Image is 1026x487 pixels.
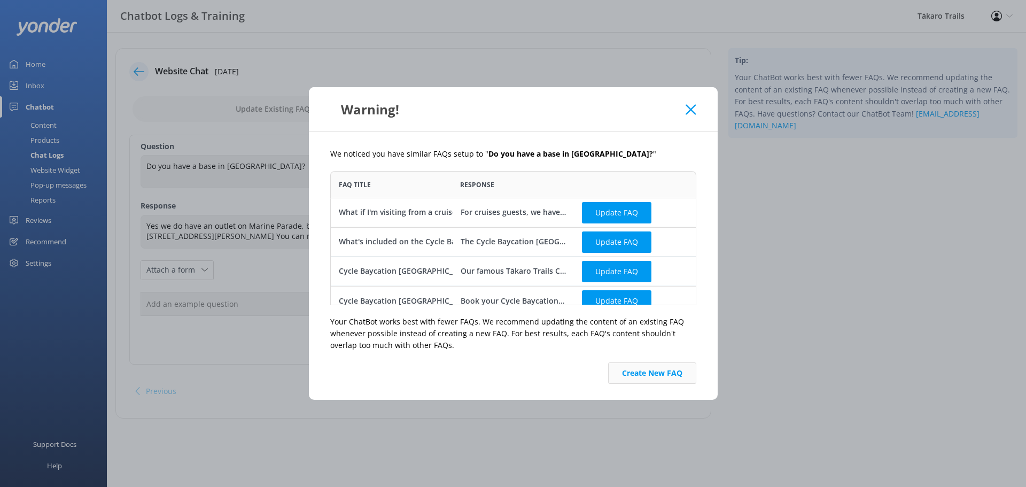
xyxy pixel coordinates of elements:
button: Update FAQ [582,231,651,252]
button: Update FAQ [582,260,651,282]
p: We noticed you have similar FAQs setup to " " [330,148,696,160]
div: row [330,227,696,257]
div: For cruises guests, we have half day self guided tours for you! Check out our cruise specific rid... [460,206,566,218]
button: Close [686,104,696,115]
div: Cycle Baycation [GEOGRAPHIC_DATA] booking and availability [339,295,564,306]
div: row [330,257,696,286]
span: Response [460,180,494,190]
button: Update FAQ [582,290,651,312]
button: Create New FAQ [608,362,696,384]
div: What if I'm visiting from a cruise in [GEOGRAPHIC_DATA] [339,206,543,218]
div: Book your Cycle Baycation [GEOGRAPHIC_DATA] [URL][DOMAIN_NAME][PERSON_NAME] [460,295,566,306]
span: FAQ Title [339,180,371,190]
div: grid [330,198,696,305]
p: Your ChatBot works best with fewer FAQs. We recommend updating the content of an existing FAQ whe... [330,316,696,352]
div: What's included on the Cycle Baycation [GEOGRAPHIC_DATA] [339,236,561,248]
div: Warning! [330,101,686,118]
div: The Cycle Baycation [GEOGRAPHIC_DATA] includes two of the best self-guided cycle day tours over t... [460,236,566,248]
div: Our famous Tākaro Trails Cycle Baycation [GEOGRAPHIC_DATA] provides you everything you need to sp... [460,265,566,277]
div: row [330,286,696,315]
div: Cycle Baycation [GEOGRAPHIC_DATA] description [339,265,518,277]
button: Update FAQ [582,202,651,223]
div: row [330,198,696,227]
b: Do you have a base in [GEOGRAPHIC_DATA]? [488,149,653,159]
